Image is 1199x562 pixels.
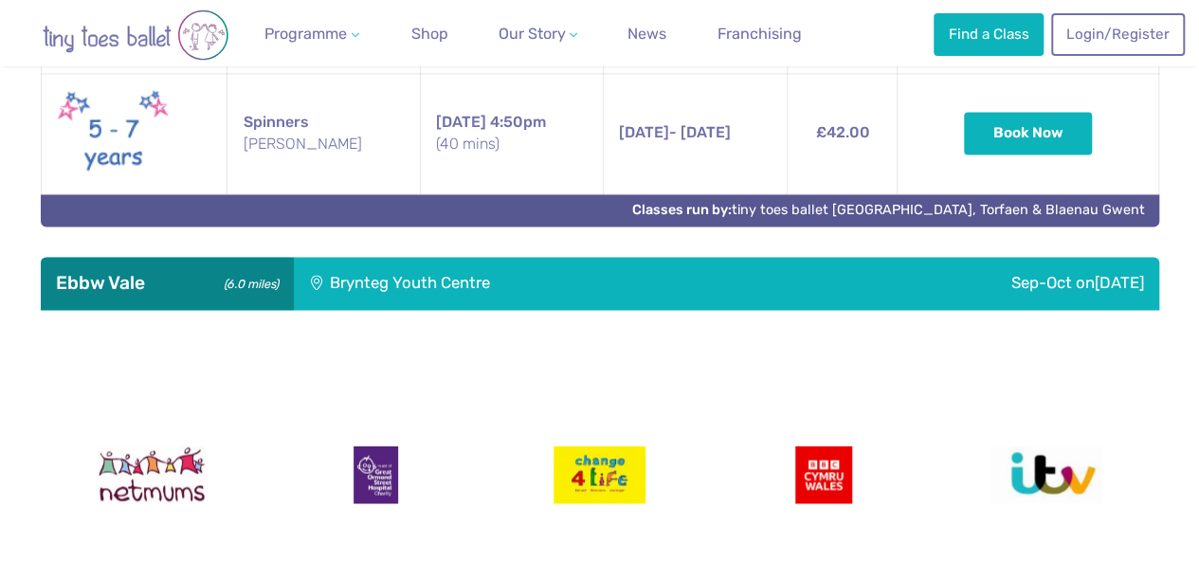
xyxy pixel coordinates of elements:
[420,73,603,193] td: 4:50pm
[257,15,367,53] a: Programme
[620,15,674,53] a: News
[490,15,585,53] a: Our Story
[783,257,1159,310] div: Sep-Oct on
[619,123,731,141] span: - [DATE]
[227,73,420,193] td: Spinners
[56,272,279,295] h3: Ebbw Vale
[404,15,456,53] a: Shop
[57,85,171,182] img: Spinners New (May 2025)
[619,123,669,141] span: [DATE]
[436,113,486,131] span: [DATE]
[934,13,1044,55] a: Find a Class
[964,112,1093,154] button: Book Now
[243,134,404,154] small: [PERSON_NAME]
[788,73,898,193] td: £42.00
[436,134,588,154] small: (40 mins)
[632,202,1145,218] a: Classes run by:tiny toes ballet [GEOGRAPHIC_DATA], Torfaen & Blaenau Gwent
[217,272,278,292] small: (6.0 miles)
[1095,273,1144,292] span: [DATE]
[22,9,249,61] img: tiny toes ballet
[718,25,802,43] span: Franchising
[632,202,732,218] strong: Classes run by:
[710,15,809,53] a: Franchising
[1051,13,1184,55] a: Login/Register
[627,25,666,43] span: News
[498,25,565,43] span: Our Story
[411,25,448,43] span: Shop
[294,257,783,310] div: Brynteg Youth Centre
[264,25,347,43] span: Programme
